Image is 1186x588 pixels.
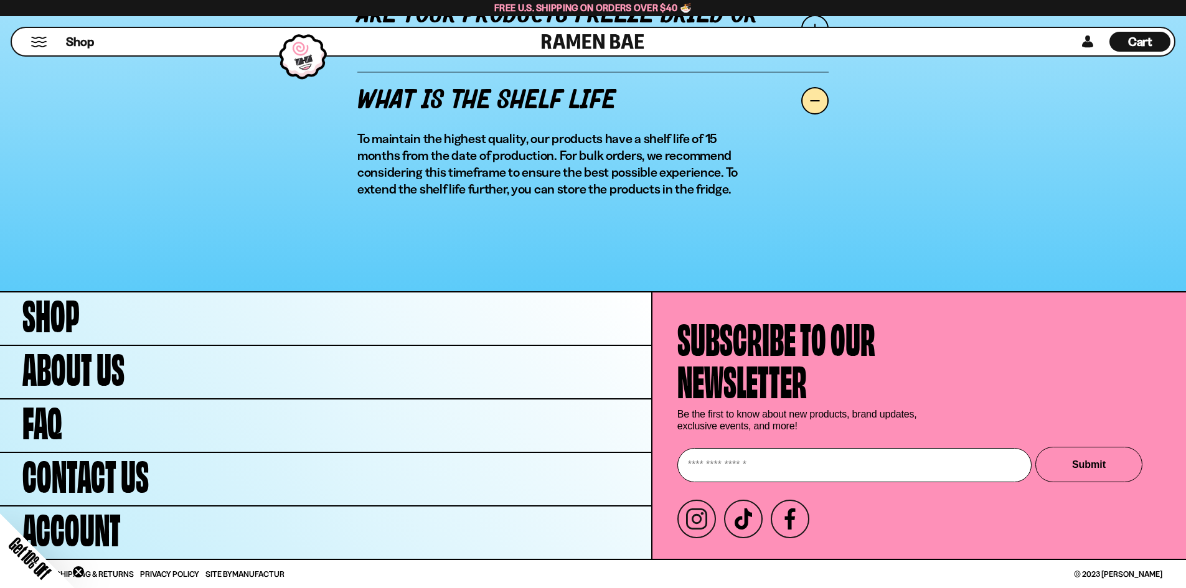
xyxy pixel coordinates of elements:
[72,566,85,578] button: Close teaser
[6,534,54,582] span: Get 10% Off
[1128,34,1152,49] span: Cart
[22,345,125,387] span: About Us
[677,408,926,432] p: Be the first to know about new products, brand updates, exclusive events, and more!
[1074,570,1162,578] span: © 2023 [PERSON_NAME]
[677,448,1032,482] input: Enter your email
[55,570,134,578] a: Shipping & Returns
[494,2,692,14] span: Free U.S. Shipping on Orders over $40 🍜
[232,569,285,579] a: Manufactur
[66,32,94,52] a: Shop
[357,130,758,197] p: To maintain the highest quality, our products have a shelf life of 15 months from the date of pro...
[22,291,80,334] span: Shop
[140,570,199,578] a: Privacy Policy
[1035,447,1142,482] button: Submit
[1109,28,1170,55] div: Cart
[22,505,121,548] span: Account
[205,570,285,578] span: Site By
[22,398,62,441] span: FAQ
[357,72,829,130] a: What is the shelf life
[31,37,47,47] button: Mobile Menu Trigger
[22,452,149,494] span: Contact Us
[66,34,94,50] span: Shop
[677,315,875,399] h4: Subscribe to our newsletter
